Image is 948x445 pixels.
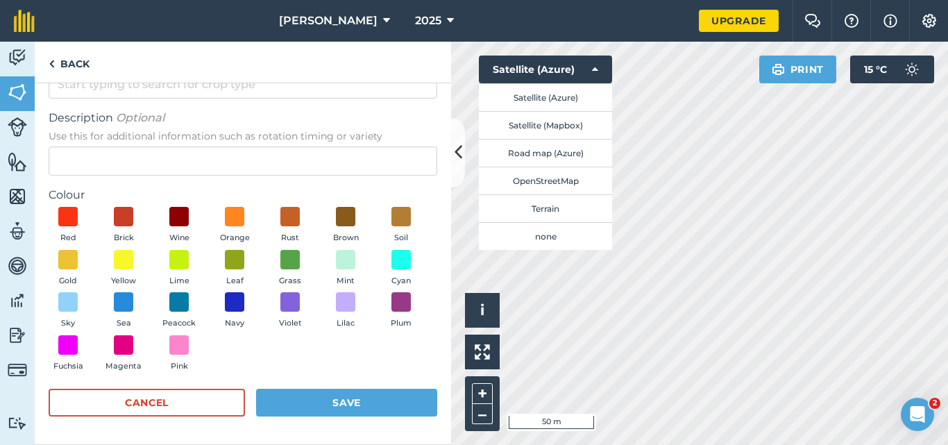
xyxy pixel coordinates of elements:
[49,110,437,126] span: Description
[169,232,189,244] span: Wine
[8,360,27,380] img: svg+xml;base64,PD94bWwgdmVyc2lvbj0iMS4wIiBlbmNvZGluZz0idXRmLTgiPz4KPCEtLSBHZW5lcmF0b3I6IEFkb2JlIE...
[49,56,55,72] img: svg+xml;base64,PHN2ZyB4bWxucz0iaHR0cDovL3d3dy53My5vcmcvMjAwMC9zdmciIHdpZHRoPSI5IiBoZWlnaHQ9IjI0Ii...
[160,292,198,330] button: Peacock
[8,255,27,276] img: svg+xml;base64,PD94bWwgdmVyc2lvbj0iMS4wIiBlbmNvZGluZz0idXRmLTgiPz4KPCEtLSBHZW5lcmF0b3I6IEFkb2JlIE...
[61,317,75,330] span: Sky
[111,275,136,287] span: Yellow
[220,232,250,244] span: Orange
[162,317,196,330] span: Peacock
[921,14,938,28] img: A cog icon
[59,275,77,287] span: Gold
[8,417,27,430] img: svg+xml;base64,PD94bWwgdmVyc2lvbj0iMS4wIiBlbmNvZGluZz0idXRmLTgiPz4KPCEtLSBHZW5lcmF0b3I6IEFkb2JlIE...
[271,207,310,244] button: Rust
[382,207,421,244] button: Soil
[883,12,897,29] img: svg+xml;base64,PHN2ZyB4bWxucz0iaHR0cDovL3d3dy53My5vcmcvMjAwMC9zdmciIHdpZHRoPSIxNyIgaGVpZ2h0PSIxNy...
[49,250,87,287] button: Gold
[116,111,164,124] em: Optional
[104,250,143,287] button: Yellow
[8,117,27,137] img: svg+xml;base64,PD94bWwgdmVyc2lvbj0iMS4wIiBlbmNvZGluZz0idXRmLTgiPz4KPCEtLSBHZW5lcmF0b3I6IEFkb2JlIE...
[225,317,244,330] span: Navy
[479,83,612,111] button: Satellite (Azure)
[850,56,934,83] button: 15 °C
[8,82,27,103] img: svg+xml;base64,PHN2ZyB4bWxucz0iaHR0cDovL3d3dy53My5vcmcvMjAwMC9zdmciIHdpZHRoPSI1NiIgaGVpZ2h0PSI2MC...
[479,56,612,83] button: Satellite (Azure)
[281,232,299,244] span: Rust
[49,207,87,244] button: Red
[171,360,188,373] span: Pink
[391,275,411,287] span: Cyan
[929,398,940,409] span: 2
[105,360,142,373] span: Magenta
[279,317,302,330] span: Violet
[49,69,437,99] input: Start typing to search for crop type
[901,398,934,431] iframe: Intercom live chat
[479,139,612,167] button: Road map (Azure)
[226,275,244,287] span: Leaf
[472,383,493,404] button: +
[772,61,785,78] img: svg+xml;base64,PHN2ZyB4bWxucz0iaHR0cDovL3d3dy53My5vcmcvMjAwMC9zdmciIHdpZHRoPSIxOSIgaGVpZ2h0PSIyNC...
[326,292,365,330] button: Lilac
[49,335,87,373] button: Fuchsia
[479,111,612,139] button: Satellite (Mapbox)
[160,250,198,287] button: Lime
[480,301,484,319] span: i
[169,275,189,287] span: Lime
[114,232,134,244] span: Brick
[160,335,198,373] button: Pink
[394,232,408,244] span: Soil
[8,325,27,346] img: svg+xml;base64,PD94bWwgdmVyc2lvbj0iMS4wIiBlbmNvZGluZz0idXRmLTgiPz4KPCEtLSBHZW5lcmF0b3I6IEFkb2JlIE...
[160,207,198,244] button: Wine
[382,250,421,287] button: Cyan
[256,389,437,417] button: Save
[215,292,254,330] button: Navy
[326,250,365,287] button: Mint
[8,186,27,207] img: svg+xml;base64,PHN2ZyB4bWxucz0iaHR0cDovL3d3dy53My5vcmcvMjAwMC9zdmciIHdpZHRoPSI1NiIgaGVpZ2h0PSI2MC...
[215,207,254,244] button: Orange
[333,232,359,244] span: Brown
[804,14,821,28] img: Two speech bubbles overlapping with the left bubble in the forefront
[49,129,437,143] span: Use this for additional information such as rotation timing or variety
[759,56,837,83] button: Print
[465,293,500,328] button: i
[215,250,254,287] button: Leaf
[104,335,143,373] button: Magenta
[475,344,490,360] img: Four arrows, one pointing top left, one top right, one bottom right and the last bottom left
[279,12,378,29] span: [PERSON_NAME]
[898,56,926,83] img: svg+xml;base64,PD94bWwgdmVyc2lvbj0iMS4wIiBlbmNvZGluZz0idXRmLTgiPz4KPCEtLSBHZW5lcmF0b3I6IEFkb2JlIE...
[864,56,887,83] span: 15 ° C
[843,14,860,28] img: A question mark icon
[49,187,437,203] label: Colour
[8,151,27,172] img: svg+xml;base64,PHN2ZyB4bWxucz0iaHR0cDovL3d3dy53My5vcmcvMjAwMC9zdmciIHdpZHRoPSI1NiIgaGVpZ2h0PSI2MC...
[49,292,87,330] button: Sky
[35,42,103,83] a: Back
[699,10,779,32] a: Upgrade
[49,389,245,417] button: Cancel
[271,292,310,330] button: Violet
[271,250,310,287] button: Grass
[415,12,441,29] span: 2025
[472,404,493,424] button: –
[104,207,143,244] button: Brick
[337,275,355,287] span: Mint
[337,317,355,330] span: Lilac
[8,221,27,242] img: svg+xml;base64,PD94bWwgdmVyc2lvbj0iMS4wIiBlbmNvZGluZz0idXRmLTgiPz4KPCEtLSBHZW5lcmF0b3I6IEFkb2JlIE...
[479,167,612,194] button: OpenStreetMap
[326,207,365,244] button: Brown
[53,360,83,373] span: Fuchsia
[60,232,76,244] span: Red
[8,290,27,311] img: svg+xml;base64,PD94bWwgdmVyc2lvbj0iMS4wIiBlbmNvZGluZz0idXRmLTgiPz4KPCEtLSBHZW5lcmF0b3I6IEFkb2JlIE...
[382,292,421,330] button: Plum
[8,47,27,68] img: svg+xml;base64,PD94bWwgdmVyc2lvbj0iMS4wIiBlbmNvZGluZz0idXRmLTgiPz4KPCEtLSBHZW5lcmF0b3I6IEFkb2JlIE...
[479,194,612,222] button: Terrain
[117,317,131,330] span: Sea
[391,317,412,330] span: Plum
[104,292,143,330] button: Sea
[479,222,612,250] button: none
[279,275,301,287] span: Grass
[14,10,35,32] img: fieldmargin Logo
